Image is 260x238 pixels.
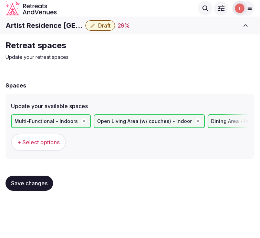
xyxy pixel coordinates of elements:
a: Visit the homepage [6,1,57,15]
div: 29 % [118,21,130,30]
h2: Spaces [6,81,26,90]
span: + Select options [17,138,60,146]
h1: Artist Residence [GEOGRAPHIC_DATA] [6,21,83,30]
button: 29% [118,21,130,30]
h2: Retreat spaces [6,40,237,51]
svg: Retreats and Venues company logo [6,1,57,15]
div: Multi-Functional - Indoors [11,114,91,128]
p: Update your retreat spaces [6,54,237,61]
button: Draft [85,20,115,31]
span: Save changes [11,180,48,187]
button: Toggle sidebar [237,18,254,33]
button: + Select options [11,134,66,151]
label: Update your available spaces [11,103,249,109]
button: Save changes [6,176,53,191]
span: Draft [98,22,111,29]
div: Open Living Area (w/ couches) - Indoor [94,114,205,128]
img: Irene Gonzales [235,3,245,13]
